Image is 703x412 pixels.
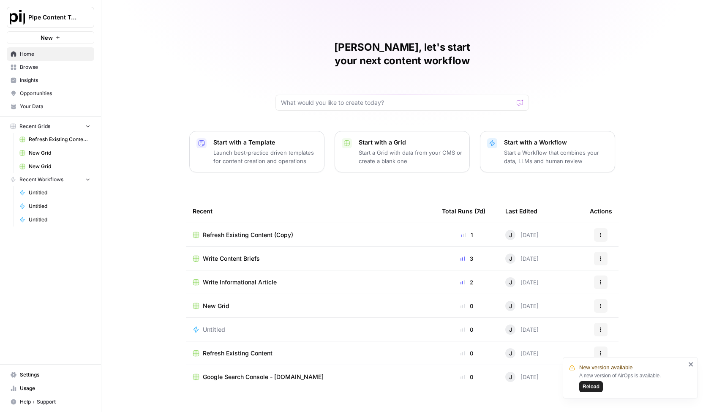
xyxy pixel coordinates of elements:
[505,325,539,335] div: [DATE]
[16,146,94,160] a: New Grid
[504,138,608,147] p: Start with a Workflow
[7,47,94,61] a: Home
[579,381,603,392] button: Reload
[29,216,90,224] span: Untitled
[29,202,90,210] span: Untitled
[193,373,428,381] a: Google Search Console - [DOMAIN_NAME]
[7,100,94,113] a: Your Data
[7,173,94,186] button: Recent Workflows
[505,254,539,264] div: [DATE]
[203,302,229,310] span: New Grid
[7,368,94,382] a: Settings
[509,254,512,263] span: J
[442,278,492,286] div: 2
[442,254,492,263] div: 3
[193,278,428,286] a: Write Informational Article
[442,302,492,310] div: 0
[590,199,612,223] div: Actions
[213,148,317,165] p: Launch best-practice driven templates for content creation and operations
[505,199,537,223] div: Last Edited
[505,301,539,311] div: [DATE]
[16,213,94,226] a: Untitled
[29,149,90,157] span: New Grid
[193,231,428,239] a: Refresh Existing Content (Copy)
[579,372,686,392] div: A new version of AirOps is available.
[16,133,94,146] a: Refresh Existing Content (Copy)
[7,120,94,133] button: Recent Grids
[359,148,463,165] p: Start a Grid with data from your CMS or create a blank one
[10,10,25,25] img: Pipe Content Team Logo
[203,254,260,263] span: Write Content Briefs
[203,278,277,286] span: Write Informational Article
[16,199,94,213] a: Untitled
[16,186,94,199] a: Untitled
[193,325,428,334] a: Untitled
[29,163,90,170] span: New Grid
[203,231,293,239] span: Refresh Existing Content (Copy)
[509,325,512,334] span: J
[442,373,492,381] div: 0
[29,189,90,196] span: Untitled
[193,302,428,310] a: New Grid
[7,395,94,409] button: Help + Support
[19,176,63,183] span: Recent Workflows
[203,373,324,381] span: Google Search Console - [DOMAIN_NAME]
[583,383,599,390] span: Reload
[20,398,90,406] span: Help + Support
[193,199,428,223] div: Recent
[335,131,470,172] button: Start with a GridStart a Grid with data from your CMS or create a blank one
[509,373,512,381] span: J
[688,361,694,368] button: close
[442,349,492,357] div: 0
[442,199,485,223] div: Total Runs (7d)
[505,277,539,287] div: [DATE]
[505,230,539,240] div: [DATE]
[28,13,79,22] span: Pipe Content Team
[20,50,90,58] span: Home
[20,63,90,71] span: Browse
[505,372,539,382] div: [DATE]
[7,382,94,395] a: Usage
[505,348,539,358] div: [DATE]
[213,138,317,147] p: Start with a Template
[509,349,512,357] span: J
[442,325,492,334] div: 0
[509,278,512,286] span: J
[20,90,90,97] span: Opportunities
[509,302,512,310] span: J
[20,385,90,392] span: Usage
[16,160,94,173] a: New Grid
[193,254,428,263] a: Write Content Briefs
[275,41,529,68] h1: [PERSON_NAME], let's start your next content workflow
[281,98,513,107] input: What would you like to create today?
[7,74,94,87] a: Insights
[203,325,225,334] span: Untitled
[193,349,428,357] a: Refresh Existing Content
[359,138,463,147] p: Start with a Grid
[41,33,53,42] span: New
[20,76,90,84] span: Insights
[579,363,632,372] span: New version available
[20,103,90,110] span: Your Data
[189,131,324,172] button: Start with a TemplateLaunch best-practice driven templates for content creation and operations
[7,87,94,100] a: Opportunities
[203,349,272,357] span: Refresh Existing Content
[29,136,90,143] span: Refresh Existing Content (Copy)
[442,231,492,239] div: 1
[20,371,90,379] span: Settings
[7,7,94,28] button: Workspace: Pipe Content Team
[19,123,50,130] span: Recent Grids
[504,148,608,165] p: Start a Workflow that combines your data, LLMs and human review
[480,131,615,172] button: Start with a WorkflowStart a Workflow that combines your data, LLMs and human review
[7,60,94,74] a: Browse
[7,31,94,44] button: New
[509,231,512,239] span: J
